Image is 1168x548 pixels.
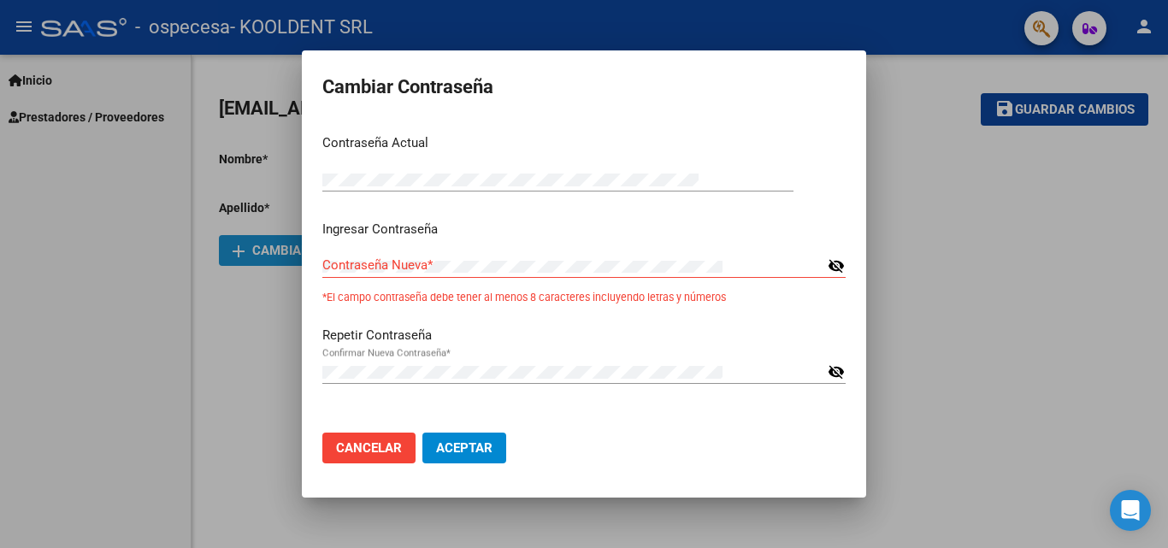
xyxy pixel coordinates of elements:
mat-icon: visibility_off [828,256,845,276]
span: Cancelar [336,440,402,456]
span: Aceptar [436,440,493,456]
p: Contraseña Actual [322,133,846,153]
p: Repetir Contraseña [322,326,846,345]
mat-icon: visibility_off [828,362,845,382]
div: Open Intercom Messenger [1110,490,1151,531]
button: Cancelar [322,433,416,463]
p: Ingresar Contraseña [322,220,846,239]
h2: Cambiar Contraseña [322,71,846,103]
button: Aceptar [422,433,506,463]
small: *El campo contraseña debe tener al menos 8 caracteres incluyendo letras y números [322,290,726,306]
